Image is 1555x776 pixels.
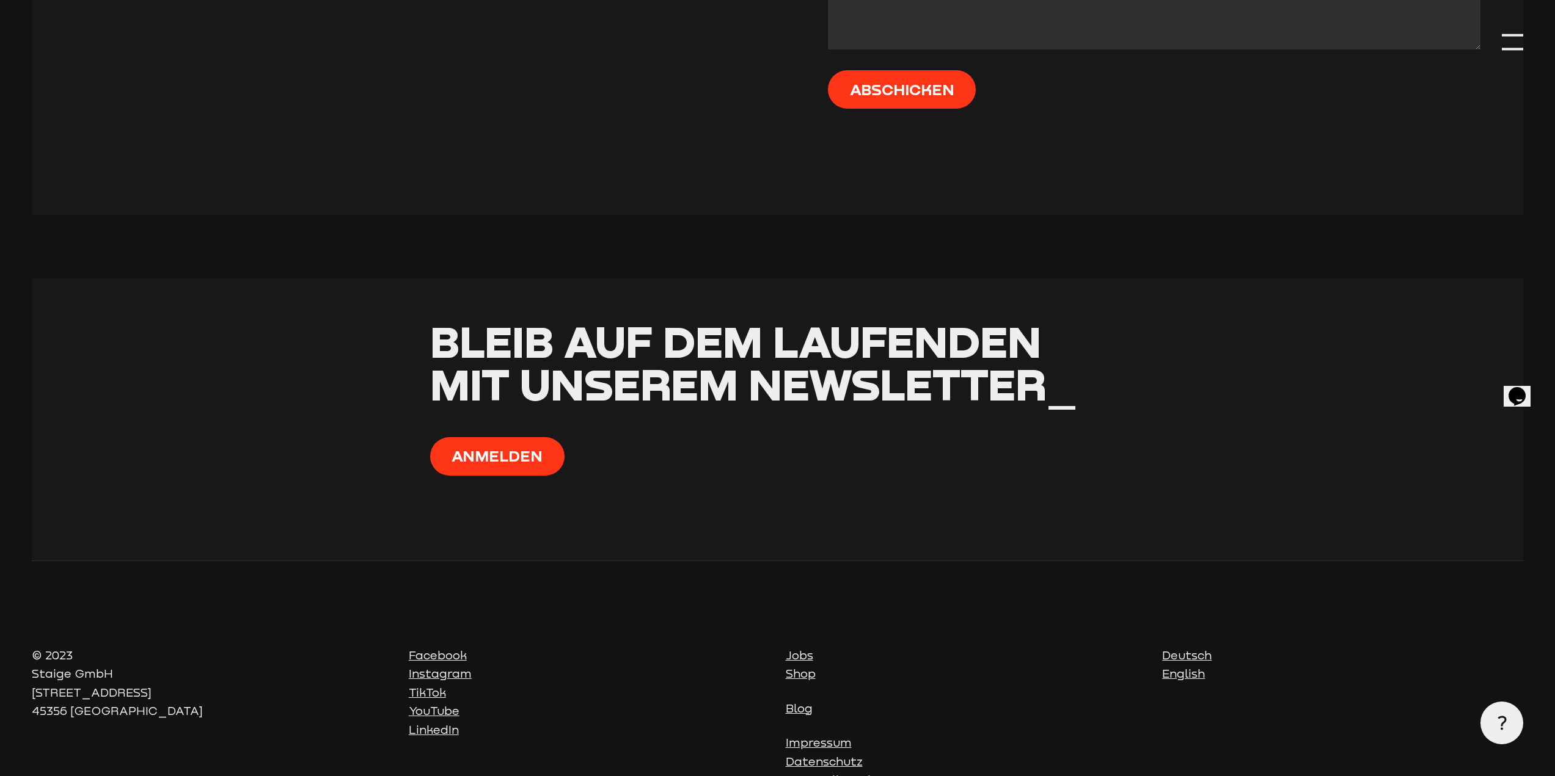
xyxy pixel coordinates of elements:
a: Jobs [786,648,813,662]
input: Abschicken [828,70,976,109]
a: Datenschutz [786,755,863,768]
button: Anmelden [430,437,565,476]
a: English [1162,667,1205,680]
span: Bleib auf dem Laufenden mit unserem [430,315,1041,410]
a: Impressum [786,736,852,749]
a: Facebook [409,648,467,662]
a: Shop [786,667,816,680]
a: TikTok [409,686,446,699]
a: Instagram [409,667,472,680]
a: LinkedIn [409,723,459,736]
a: YouTube [409,704,459,717]
span: Newsletter_ [748,358,1077,410]
a: Deutsch [1162,648,1212,662]
iframe: chat widget [1504,370,1543,407]
a: Blog [786,702,813,715]
p: © 2023 Staige GmbH [STREET_ADDRESS] 45356 [GEOGRAPHIC_DATA] [32,646,393,720]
